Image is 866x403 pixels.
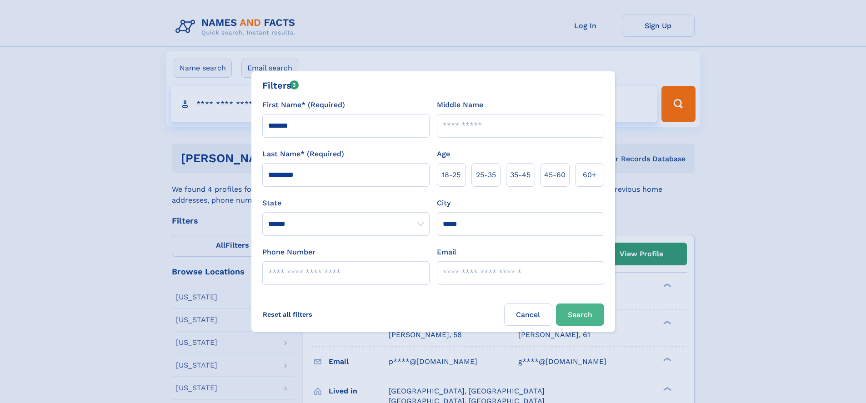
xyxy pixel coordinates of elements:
label: Cancel [504,303,552,326]
span: 25‑35 [476,169,496,180]
span: 60+ [583,169,596,180]
span: 18‑25 [442,169,461,180]
label: Middle Name [437,100,483,110]
span: 35‑45 [510,169,531,180]
label: State [262,198,430,209]
label: Last Name* (Required) [262,149,344,159]
label: Email [437,247,456,258]
button: Search [556,303,604,326]
label: First Name* (Required) [262,100,345,110]
label: City [437,198,451,209]
span: 45‑60 [544,169,566,180]
label: Phone Number [262,247,315,258]
div: Filters [262,79,299,92]
label: Reset all filters [257,303,318,325]
label: Age [437,149,450,159]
